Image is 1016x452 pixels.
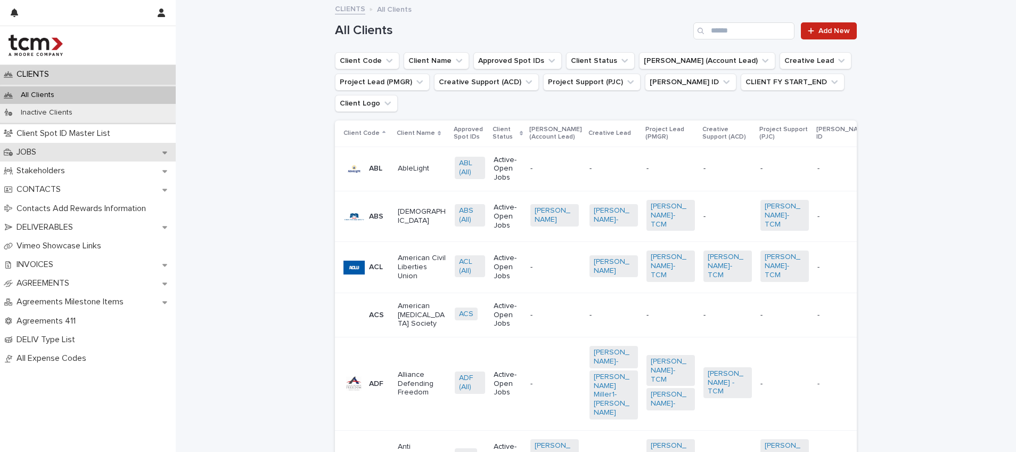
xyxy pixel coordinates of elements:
[377,3,412,14] p: All Clients
[335,2,365,14] a: CLIENTS
[529,124,582,143] p: [PERSON_NAME] (Account Lead)
[459,159,481,177] a: ABL (All)
[594,206,634,224] a: [PERSON_NAME]-
[12,108,81,117] p: Inactive Clients
[459,206,481,224] a: ABS (All)
[473,52,562,69] button: Approved Spot IDs
[765,202,805,229] a: [PERSON_NAME]-TCM
[434,74,539,91] button: Creative Support (ACD)
[335,147,943,191] tr: ABLAbleLightABL (All) Active-Open Jobs------- -
[530,380,579,389] p: -
[493,124,517,143] p: Client Status
[369,311,384,320] p: ACS
[335,242,943,293] tr: ACLAmerican Civil Liberties UnionACL (All) Active-Open Jobs-[PERSON_NAME] [PERSON_NAME]-TCM [PERS...
[703,164,752,173] p: -
[760,380,809,389] p: -
[12,222,81,232] p: DELIVERABLES
[335,52,399,69] button: Client Code
[639,52,775,69] button: Moore AE (Account Lead)
[494,254,522,280] p: Active-Open Jobs
[459,310,473,319] a: ACS
[594,257,634,276] a: [PERSON_NAME]
[760,164,809,173] p: -
[801,22,857,39] a: Add New
[335,74,430,91] button: Project Lead (PMGR)
[645,124,696,143] p: Project Lead (PMGR)
[369,380,383,389] p: ADF
[335,191,943,241] tr: ABS[DEMOGRAPHIC_DATA]ABS (All) Active-Open Jobs[PERSON_NAME] [PERSON_NAME]- [PERSON_NAME]-TCM -[P...
[12,91,63,100] p: All Clients
[703,212,752,221] p: -
[494,302,522,328] p: Active-Open Jobs
[335,337,943,431] tr: ADFAlliance Defending FreedomADF (All) Active-Open Jobs-[PERSON_NAME]- [PERSON_NAME] Miller1-[PER...
[543,74,641,91] button: Project Support (PJC)
[646,164,695,173] p: -
[594,348,634,366] a: [PERSON_NAME]-
[12,260,62,270] p: INVOICES
[765,253,805,279] a: [PERSON_NAME]-TCM
[817,210,822,221] p: -
[708,253,748,279] a: [PERSON_NAME]-TCM
[494,370,522,397] p: Active-Open Jobs
[702,124,753,143] p: Creative Support (ACD)
[817,377,822,389] p: -
[9,35,63,56] img: 4hMmSqQkux38exxPVZHQ
[397,127,435,139] p: Client Name
[335,293,943,337] tr: ACSAmerican [MEDICAL_DATA] SocietyACS Active-Open Jobs------- -
[12,353,95,364] p: All Expense Codes
[535,206,575,224] a: [PERSON_NAME]
[651,357,691,384] a: [PERSON_NAME]-TCM
[651,253,691,279] a: [PERSON_NAME]-TCM
[589,164,638,173] p: -
[398,207,446,225] p: [DEMOGRAPHIC_DATA]
[369,263,383,272] p: ACL
[398,370,446,397] p: Alliance Defending Freedom
[12,204,154,214] p: Contacts Add Rewards Information
[404,52,469,69] button: Client Name
[12,335,84,345] p: DELIV Type List
[566,52,635,69] button: Client Status
[12,128,119,139] p: Client Spot ID Master List
[703,311,752,320] p: -
[335,23,689,38] h1: All Clients
[494,203,522,230] p: Active-Open Jobs
[741,74,845,91] button: CLIENT FY START_END
[459,257,481,276] a: ACL (All)
[708,369,748,396] a: [PERSON_NAME] -TCM
[530,263,579,272] p: -
[693,22,794,39] input: Search
[343,127,380,139] p: Client Code
[12,297,132,307] p: Agreements Milestone Items
[454,124,486,143] p: Approved Spot IDs
[398,164,446,173] p: AbleLight
[780,52,851,69] button: Creative Lead
[12,69,58,79] p: CLIENTS
[369,212,383,221] p: ABS
[759,124,810,143] p: Project Support (PJC)
[398,302,446,328] p: American [MEDICAL_DATA] Society
[817,162,822,173] p: -
[760,311,809,320] p: -
[646,311,695,320] p: -
[816,124,869,143] p: [PERSON_NAME] ID
[817,309,822,320] p: -
[398,254,446,280] p: American Civil Liberties Union
[651,390,691,408] a: [PERSON_NAME]-
[12,278,78,288] p: AGREEMENTS
[459,374,481,392] a: ADF (All)
[817,261,822,272] p: -
[12,316,84,326] p: Agreements 411
[335,95,398,112] button: Client Logo
[818,27,850,35] span: Add New
[12,241,110,251] p: Vimeo Showcase Links
[530,164,579,173] p: -
[12,184,69,195] p: CONTACTS
[588,127,631,139] p: Creative Lead
[589,311,638,320] p: -
[369,164,382,173] p: ABL
[530,311,579,320] p: -
[645,74,736,91] button: Neilson ID
[12,147,45,157] p: JOBS
[12,166,73,176] p: Stakeholders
